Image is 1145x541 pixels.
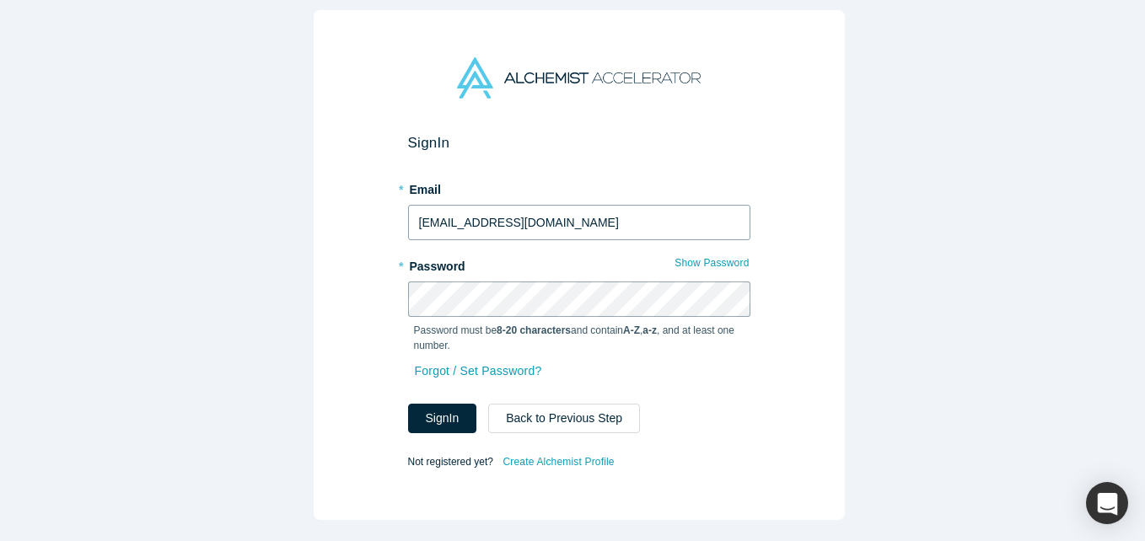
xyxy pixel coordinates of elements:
[457,57,700,99] img: Alchemist Accelerator Logo
[674,252,750,274] button: Show Password
[642,324,657,336] strong: a-z
[414,323,745,353] p: Password must be and contain , , and at least one number.
[502,451,615,473] a: Create Alchemist Profile
[408,134,750,152] h2: Sign In
[414,356,543,386] a: Forgot / Set Password?
[497,324,571,336] strong: 8-20 characters
[408,456,493,468] span: Not registered yet?
[408,175,750,199] label: Email
[488,404,640,433] button: Back to Previous Step
[408,252,750,276] label: Password
[623,324,640,336] strong: A-Z
[408,404,477,433] button: SignIn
